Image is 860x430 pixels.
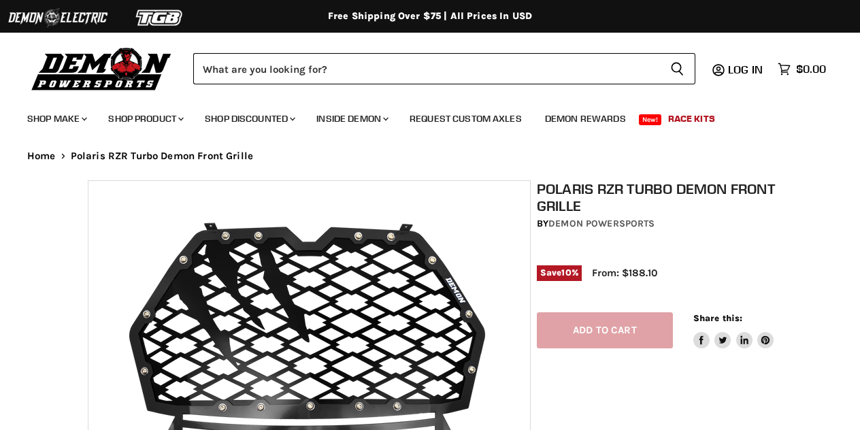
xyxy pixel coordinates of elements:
[27,44,176,93] img: Demon Powersports
[98,105,192,133] a: Shop Product
[193,53,659,84] input: Search
[548,218,655,229] a: Demon Powersports
[658,105,725,133] a: Race Kits
[193,53,695,84] form: Product
[693,312,774,348] aside: Share this:
[796,63,826,76] span: $0.00
[537,216,778,231] div: by
[592,267,657,279] span: From: $188.10
[771,59,833,79] a: $0.00
[27,150,56,162] a: Home
[195,105,303,133] a: Shop Discounted
[17,99,823,133] ul: Main menu
[659,53,695,84] button: Search
[306,105,397,133] a: Inside Demon
[722,63,771,76] a: Log in
[693,313,742,323] span: Share this:
[561,267,571,278] span: 10
[109,5,211,31] img: TGB Logo 2
[535,105,636,133] a: Demon Rewards
[7,5,109,31] img: Demon Electric Logo 2
[639,114,662,125] span: New!
[728,63,763,76] span: Log in
[537,265,582,280] span: Save %
[399,105,532,133] a: Request Custom Axles
[71,150,253,162] span: Polaris RZR Turbo Demon Front Grille
[537,180,778,214] h1: Polaris RZR Turbo Demon Front Grille
[17,105,95,133] a: Shop Make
